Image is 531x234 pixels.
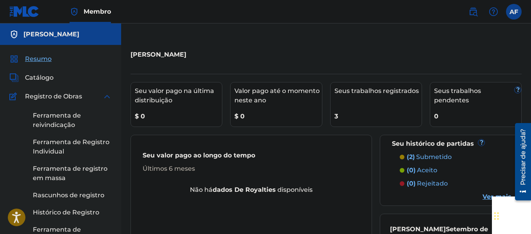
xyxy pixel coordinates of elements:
[143,152,255,159] font: Seu valor pago ao longo do tempo
[25,55,52,63] font: Resumo
[234,113,245,120] font: $ 0
[84,8,111,15] font: Membro
[400,152,511,162] a: (2) submetido
[23,30,79,38] font: [PERSON_NAME]
[390,225,446,233] font: [PERSON_NAME]
[434,113,438,120] font: 0
[494,204,499,228] div: Arrastar
[468,7,478,16] img: procurar
[407,180,416,187] font: (0)
[234,87,320,104] font: Valor pago até o momento neste ano
[480,139,483,146] font: ?
[33,165,107,182] font: Ferramenta de registro em massa
[70,7,79,16] img: Principal detentor de direitos autorais
[25,93,82,100] font: Registro de Obras
[9,92,20,101] img: Registro de Obras
[9,73,54,82] a: CatálogoCatálogo
[33,164,112,183] a: Ferramenta de registro em massa
[9,73,19,82] img: Catálogo
[9,54,52,64] a: ResumoResumo
[277,186,313,193] font: disponíveis
[190,186,213,193] font: Não há
[33,112,81,129] font: Ferramenta de reivindicação
[33,209,99,216] font: Histórico de Registro
[434,87,481,104] font: Seus trabalhos pendentes
[33,138,112,156] a: Ferramenta de Registro Individual
[33,138,109,155] font: Ferramenta de Registro Individual
[334,87,419,95] font: Seus trabalhos registrados
[25,74,54,81] font: Catálogo
[135,87,214,104] font: Seu valor pago na última distribuição
[334,113,338,120] font: 3
[417,166,437,174] font: aceito
[143,165,195,172] font: Últimos 6 meses
[392,140,474,147] font: Seu histórico de partidas
[213,186,276,193] font: dados de royalties
[509,120,531,204] iframe: Centro de Recursos
[33,191,104,199] font: Rascunhos de registro
[33,208,112,217] a: Histórico de Registro
[492,196,531,234] iframe: Widget de bate-papo
[465,4,481,20] a: Pesquisa pública
[483,193,511,200] font: Ver mais
[131,51,186,58] font: [PERSON_NAME]
[400,166,511,175] a: (0) aceito
[416,153,452,161] font: submetido
[23,30,79,39] h5: Pablo Cruz
[400,179,511,188] a: (0) rejeitado
[135,113,145,120] font: $ 0
[407,153,415,161] font: (2)
[516,86,520,93] font: ?
[506,4,522,20] div: Menu do usuário
[417,180,448,187] font: rejeitado
[9,6,39,17] img: Logotipo da MLC
[9,30,19,39] img: Contas
[33,111,112,130] a: Ferramenta de reivindicação
[486,4,501,20] div: Ajuda
[9,54,19,64] img: Resumo
[33,191,112,200] a: Rascunhos de registro
[489,7,498,16] img: ajuda
[483,192,511,202] a: Ver mais
[407,166,416,174] font: (0)
[102,92,112,101] img: expandir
